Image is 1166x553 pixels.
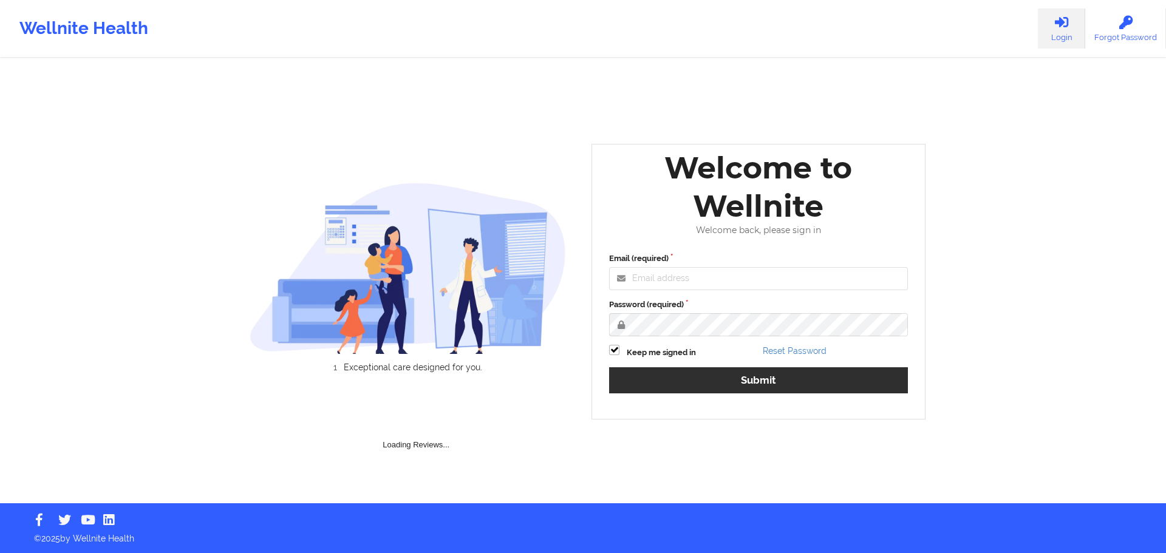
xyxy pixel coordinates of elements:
[26,524,1140,545] p: © 2025 by Wellnite Health
[763,346,827,356] a: Reset Password
[627,347,696,359] label: Keep me signed in
[1085,8,1166,49] a: Forgot Password
[601,225,916,236] div: Welcome back, please sign in
[609,299,908,311] label: Password (required)
[601,149,916,225] div: Welcome to Wellnite
[260,362,566,372] li: Exceptional care designed for you.
[609,267,908,290] input: Email address
[1038,8,1085,49] a: Login
[609,253,908,265] label: Email (required)
[250,393,584,451] div: Loading Reviews...
[609,367,908,393] button: Submit
[250,182,567,354] img: wellnite-auth-hero_200.c722682e.png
